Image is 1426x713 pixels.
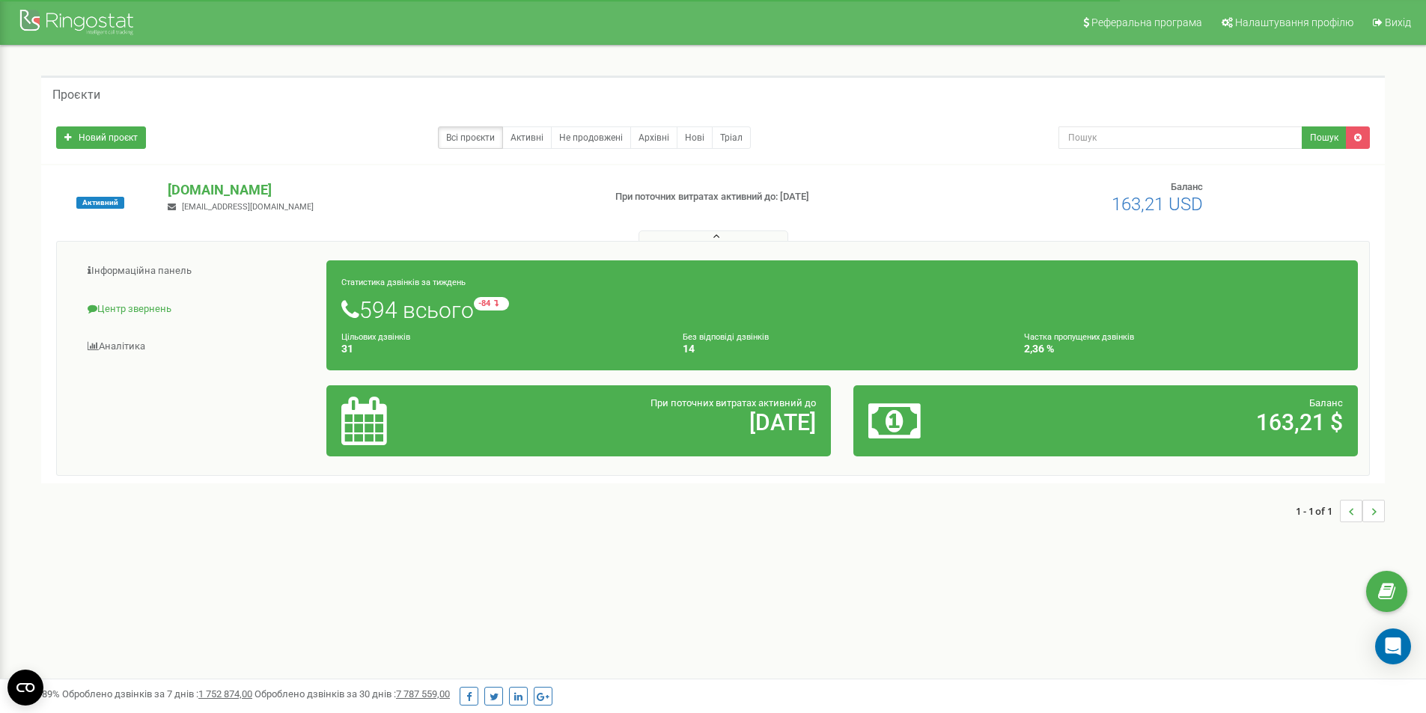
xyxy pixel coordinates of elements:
span: 163,21 USD [1112,194,1203,215]
h2: 163,21 $ [1034,410,1343,435]
small: Статистика дзвінків за тиждень [341,278,466,287]
span: Баланс [1309,397,1343,408]
u: 7 787 559,00 [396,688,450,700]
p: [DOMAIN_NAME] [168,180,591,200]
p: При поточних витратах активний до: [DATE] [615,190,927,204]
h4: 2,36 % [1024,343,1343,355]
a: Інформаційна панель [68,253,327,290]
span: 1 - 1 of 1 [1296,500,1340,522]
button: Пошук [1302,126,1347,149]
small: Частка пропущених дзвінків [1024,332,1134,342]
h5: Проєкти [52,88,100,102]
a: Тріал [712,126,751,149]
span: [EMAIL_ADDRESS][DOMAIN_NAME] [182,202,314,212]
span: Оброблено дзвінків за 30 днів : [255,688,450,700]
a: Новий проєкт [56,126,146,149]
button: Open CMP widget [7,670,43,706]
span: При поточних витратах активний до [650,397,816,408]
small: Цільових дзвінків [341,332,410,342]
h4: 31 [341,343,660,355]
span: Реферальна програма [1091,16,1202,28]
span: Вихід [1385,16,1411,28]
small: Без відповіді дзвінків [683,332,769,342]
a: Активні [502,126,552,149]
span: Активний [76,197,124,209]
a: Не продовжені [551,126,631,149]
a: Центр звернень [68,291,327,328]
u: 1 752 874,00 [198,688,252,700]
div: Open Intercom Messenger [1375,628,1411,664]
h1: 594 всього [341,297,1343,322]
span: Баланс [1171,181,1203,192]
input: Пошук [1058,126,1302,149]
span: Оброблено дзвінків за 7 днів : [62,688,252,700]
small: -84 [474,297,509,310]
a: Аналiтика [68,328,327,365]
nav: ... [1296,485,1385,537]
a: Архівні [630,126,677,149]
h2: [DATE] [507,410,816,435]
span: Налаштування профілю [1235,16,1353,28]
a: Нові [677,126,713,149]
a: Всі проєкти [438,126,503,149]
h4: 14 [683,343,1002,355]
